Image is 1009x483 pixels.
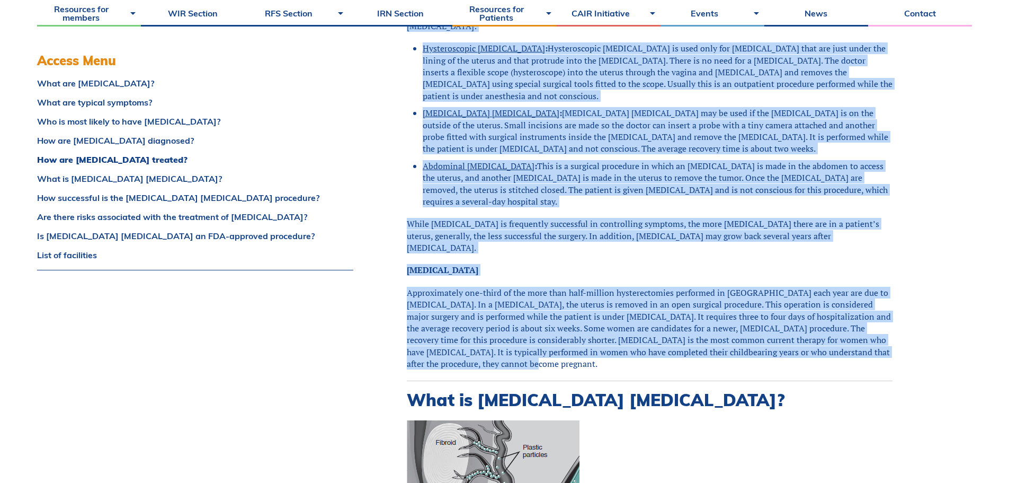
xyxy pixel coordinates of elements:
[407,264,478,276] strong: [MEDICAL_DATA]
[423,160,534,172] span: Abdominal [MEDICAL_DATA]
[559,107,562,119] strong: :
[37,79,353,87] a: What are [MEDICAL_DATA]?
[423,42,892,102] li: Hysteroscopic [MEDICAL_DATA] is used only for [MEDICAL_DATA] that are just under the lining of th...
[423,107,892,155] li: [MEDICAL_DATA] [MEDICAL_DATA] may be used if the [MEDICAL_DATA] is on the outside of the uterus. ...
[37,232,353,240] a: Is [MEDICAL_DATA] [MEDICAL_DATA] an FDA-approved procedure?
[407,218,892,253] p: While [MEDICAL_DATA] is frequently successful in controlling symptoms, the more [MEDICAL_DATA] th...
[37,155,353,164] a: How are [MEDICAL_DATA] treated?
[37,194,353,202] a: How successful is the [MEDICAL_DATA] [MEDICAL_DATA] procedure?
[407,390,892,410] h2: What is [MEDICAL_DATA] [MEDICAL_DATA]?
[37,174,353,183] a: What is [MEDICAL_DATA] [MEDICAL_DATA]?
[423,160,892,208] li: This is a surgical procedure in which an [MEDICAL_DATA] is made in the abdomen to access the uter...
[37,213,353,221] a: Are there risks associated with the treatment of [MEDICAL_DATA]?
[423,107,559,119] span: [MEDICAL_DATA] [MEDICAL_DATA]
[37,251,353,259] a: List of facilities
[545,42,548,54] strong: :
[37,117,353,126] a: Who is most likely to have [MEDICAL_DATA]?
[37,136,353,145] a: How are [MEDICAL_DATA] diagnosed?
[423,42,545,54] span: Hysteroscopic [MEDICAL_DATA]
[37,98,353,107] a: What are typical symptoms?
[407,287,892,370] p: Approximately one-third of the more than half-million hysterectomies performed in [GEOGRAPHIC_DAT...
[534,160,537,172] strong: :
[37,53,353,68] h3: Access Menu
